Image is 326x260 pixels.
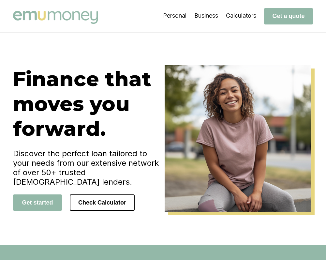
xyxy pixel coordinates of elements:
a: Check Calculator [70,199,135,206]
h1: Finance that moves you forward. [13,67,163,141]
img: Emu Money Home [165,65,311,212]
button: Get a quote [264,8,313,24]
button: Check Calculator [70,194,135,211]
h4: Discover the perfect loan tailored to your needs from our extensive network of over 50+ trusted [... [13,149,163,187]
button: Get started [13,194,62,211]
a: Get started [13,199,62,206]
a: Get a quote [264,12,313,19]
img: Emu Money logo [13,11,98,24]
